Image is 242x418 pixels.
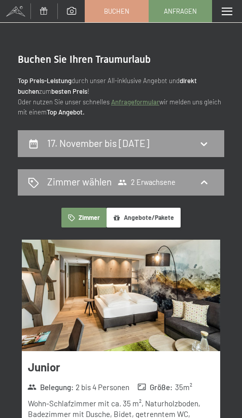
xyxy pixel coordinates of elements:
strong: Top Angebot. [47,108,85,116]
span: 35 m² [175,382,192,393]
span: 2 Erwachsene [118,178,176,187]
span: Anfragen [164,7,197,16]
a: Anfragen [149,1,212,22]
button: Zimmer [61,208,106,227]
strong: direkt buchen [18,77,197,95]
h2: Zimmer wählen [47,175,112,189]
span: Buchen [104,7,129,16]
img: mss_renderimg.php [22,240,220,351]
strong: besten Preis [51,87,87,95]
h3: Junior [28,359,220,375]
strong: Top Preis-Leistung [18,77,72,85]
strong: Belegung : [27,382,74,393]
strong: Größe : [137,382,173,393]
p: durch unser All-inklusive Angebot und zum ! Oder nutzen Sie unser schnelles wir melden uns gleich... [18,75,224,118]
a: Buchen [85,1,148,22]
h2: 17. November bis [DATE] [47,137,149,149]
a: Anfrageformular [111,98,159,106]
button: Angebote/Pakete [107,208,181,227]
span: 2 bis 4 Personen [76,382,129,393]
span: Buchen Sie Ihren Traumurlaub [18,53,151,65]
